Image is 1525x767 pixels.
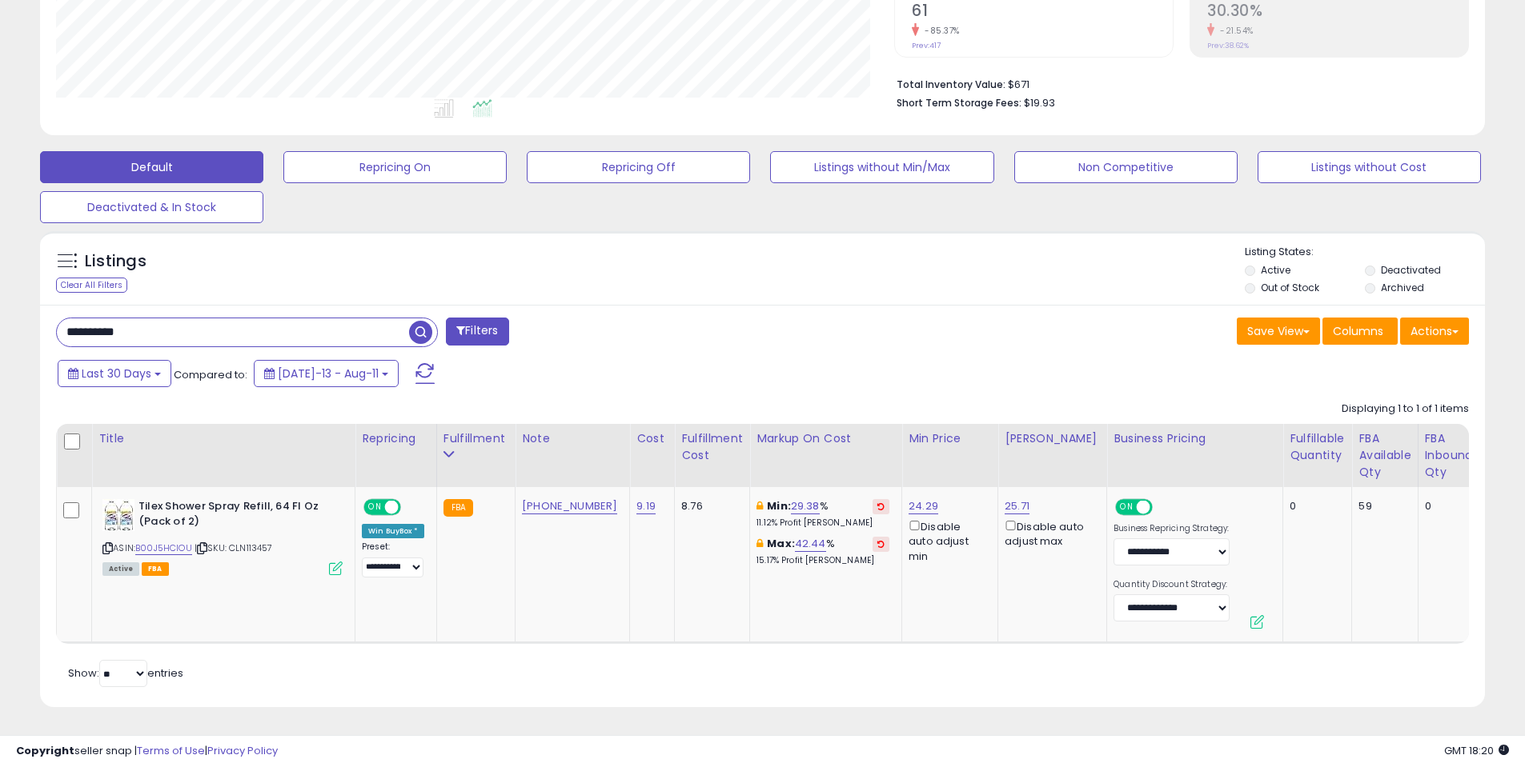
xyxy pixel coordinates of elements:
[1258,151,1481,183] button: Listings without Cost
[135,541,192,555] a: B00J5HCIOU
[1245,245,1485,260] p: Listing States:
[527,151,750,183] button: Repricing Off
[1150,501,1176,514] span: OFF
[137,743,205,758] a: Terms of Use
[909,498,938,514] a: 24.29
[40,151,263,183] button: Default
[909,430,991,447] div: Min Price
[362,524,424,538] div: Win BuyBox *
[1014,151,1238,183] button: Non Competitive
[1237,318,1320,345] button: Save View
[1425,430,1473,481] div: FBA inbound Qty
[897,74,1457,93] li: $671
[1114,430,1276,447] div: Business Pricing
[254,360,399,387] button: [DATE]-13 - Aug-11
[1290,430,1345,464] div: Fulfillable Quantity
[98,430,348,447] div: Title
[1381,263,1441,277] label: Deactivated
[636,498,656,514] a: 9.19
[1425,499,1467,513] div: 0
[1381,281,1424,294] label: Archived
[56,278,127,293] div: Clear All Filters
[909,517,985,564] div: Disable auto adjust min
[1114,579,1230,590] label: Quantity Discount Strategy:
[1261,263,1290,277] label: Active
[750,424,902,487] th: The percentage added to the cost of goods (COGS) that forms the calculator for Min & Max prices.
[362,541,424,577] div: Preset:
[767,536,795,551] b: Max:
[362,430,430,447] div: Repricing
[195,541,273,554] span: | SKU: CLN113457
[522,498,617,514] a: [PHONE_NUMBER]
[1261,281,1319,294] label: Out of Stock
[756,555,889,566] p: 15.17% Profit [PERSON_NAME]
[1342,401,1469,417] div: Displaying 1 to 1 of 1 items
[795,536,826,552] a: 42.44
[756,537,889,566] div: %
[174,367,247,382] span: Compared to:
[1005,430,1100,447] div: [PERSON_NAME]
[522,430,623,447] div: Note
[446,318,508,346] button: Filters
[85,250,146,273] h5: Listings
[1400,318,1469,345] button: Actions
[1207,2,1468,23] h2: 30.30%
[1358,430,1411,481] div: FBA Available Qty
[1214,25,1254,37] small: -21.54%
[283,151,507,183] button: Repricing On
[919,25,960,37] small: -85.37%
[1117,501,1137,514] span: ON
[1005,517,1094,549] div: Disable auto adjust max
[278,366,379,382] span: [DATE]-13 - Aug-11
[102,499,343,573] div: ASIN:
[207,743,278,758] a: Privacy Policy
[770,151,993,183] button: Listings without Min/Max
[58,360,171,387] button: Last 30 Days
[912,2,1173,23] h2: 61
[40,191,263,223] button: Deactivated & In Stock
[636,430,668,447] div: Cost
[1005,498,1029,514] a: 25.71
[897,78,1005,91] b: Total Inventory Value:
[912,41,941,50] small: Prev: 417
[681,430,743,464] div: Fulfillment Cost
[767,498,791,513] b: Min:
[1358,499,1405,513] div: 59
[1444,743,1509,758] span: 2025-09-11 18:20 GMT
[102,499,134,531] img: 41H30CPddvL._SL40_.jpg
[1207,41,1249,50] small: Prev: 38.62%
[1024,95,1055,110] span: $19.93
[399,501,424,514] span: OFF
[365,501,385,514] span: ON
[102,562,139,576] span: All listings currently available for purchase on Amazon
[443,430,508,447] div: Fulfillment
[1114,523,1230,534] label: Business Repricing Strategy:
[443,499,473,517] small: FBA
[1333,323,1383,339] span: Columns
[791,498,820,514] a: 29.38
[1290,499,1339,513] div: 0
[68,665,183,681] span: Show: entries
[681,499,737,513] div: 8.76
[16,743,74,758] strong: Copyright
[138,499,333,533] b: Tilex Shower Spray Refill, 64 Fl Oz (Pack of 2)
[16,744,278,759] div: seller snap | |
[897,96,1021,110] b: Short Term Storage Fees:
[756,430,895,447] div: Markup on Cost
[82,366,151,382] span: Last 30 Days
[1322,318,1398,345] button: Columns
[756,499,889,529] div: %
[142,562,169,576] span: FBA
[756,517,889,529] p: 11.12% Profit [PERSON_NAME]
